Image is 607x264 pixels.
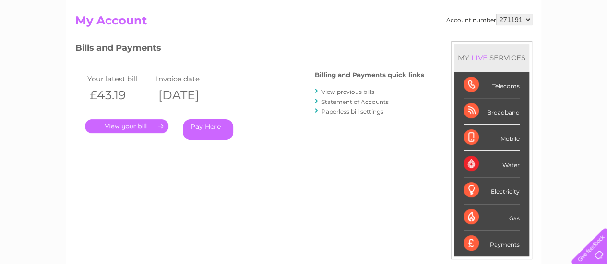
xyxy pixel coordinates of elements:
div: Broadband [464,98,520,125]
h4: Billing and Payments quick links [315,71,424,79]
a: Energy [462,41,483,48]
img: logo.png [21,25,70,54]
th: [DATE] [154,85,223,105]
div: Mobile [464,125,520,151]
a: Statement of Accounts [321,98,389,105]
td: Your latest bill [85,72,154,85]
th: £43.19 [85,85,154,105]
h2: My Account [75,14,532,32]
div: MY SERVICES [454,44,529,71]
td: Invoice date [154,72,223,85]
a: Log out [575,41,598,48]
a: Water [438,41,456,48]
div: Account number [446,14,532,25]
div: Water [464,151,520,177]
a: 0333 014 3131 [426,5,492,17]
a: Contact [543,41,567,48]
a: View previous bills [321,88,374,95]
a: Pay Here [183,119,233,140]
h3: Bills and Payments [75,41,424,58]
a: Paperless bill settings [321,108,383,115]
div: Gas [464,204,520,230]
div: Clear Business is a trading name of Verastar Limited (registered in [GEOGRAPHIC_DATA] No. 3667643... [77,5,531,46]
div: Payments [464,230,520,256]
div: Electricity [464,177,520,204]
a: . [85,119,168,133]
div: LIVE [469,53,489,62]
a: Telecoms [489,41,518,48]
div: Telecoms [464,72,520,98]
a: Blog [524,41,537,48]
